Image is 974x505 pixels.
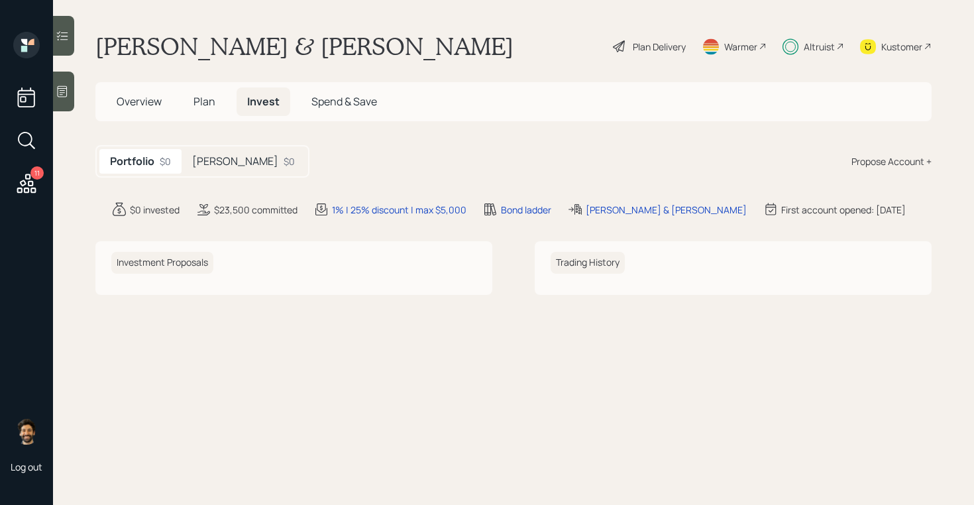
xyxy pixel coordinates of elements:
[130,203,180,217] div: $0 invested
[284,154,295,168] div: $0
[781,203,906,217] div: First account opened: [DATE]
[30,166,44,180] div: 11
[11,461,42,473] div: Log out
[247,94,280,109] span: Invest
[111,252,213,274] h6: Investment Proposals
[95,32,514,61] h1: [PERSON_NAME] & [PERSON_NAME]
[160,154,171,168] div: $0
[804,40,835,54] div: Altruist
[332,203,466,217] div: 1% | 25% discount | max $5,000
[192,155,278,168] h5: [PERSON_NAME]
[724,40,757,54] div: Warmer
[881,40,922,54] div: Kustomer
[110,155,154,168] h5: Portfolio
[117,94,162,109] span: Overview
[851,154,932,168] div: Propose Account +
[193,94,215,109] span: Plan
[311,94,377,109] span: Spend & Save
[586,203,747,217] div: [PERSON_NAME] & [PERSON_NAME]
[551,252,625,274] h6: Trading History
[633,40,686,54] div: Plan Delivery
[501,203,551,217] div: Bond ladder
[13,418,40,445] img: eric-schwartz-headshot.png
[214,203,298,217] div: $23,500 committed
